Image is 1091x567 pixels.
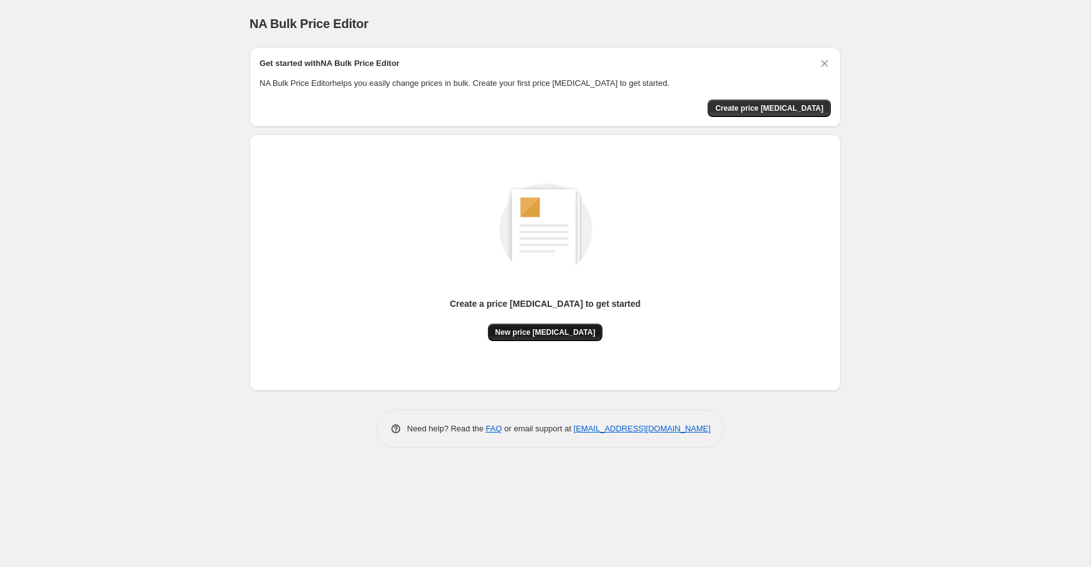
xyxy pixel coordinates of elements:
span: New price [MEDICAL_DATA] [495,327,596,337]
a: [EMAIL_ADDRESS][DOMAIN_NAME] [574,424,711,433]
p: Create a price [MEDICAL_DATA] to get started [450,298,641,310]
p: NA Bulk Price Editor helps you easily change prices in bulk. Create your first price [MEDICAL_DAT... [260,77,831,90]
span: NA Bulk Price Editor [250,17,368,30]
span: or email support at [502,424,574,433]
button: Dismiss card [818,57,831,70]
span: Need help? Read the [407,424,486,433]
button: New price [MEDICAL_DATA] [488,324,603,341]
h2: Get started with NA Bulk Price Editor [260,57,400,70]
a: FAQ [486,424,502,433]
button: Create price change job [708,100,831,117]
span: Create price [MEDICAL_DATA] [715,103,823,113]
